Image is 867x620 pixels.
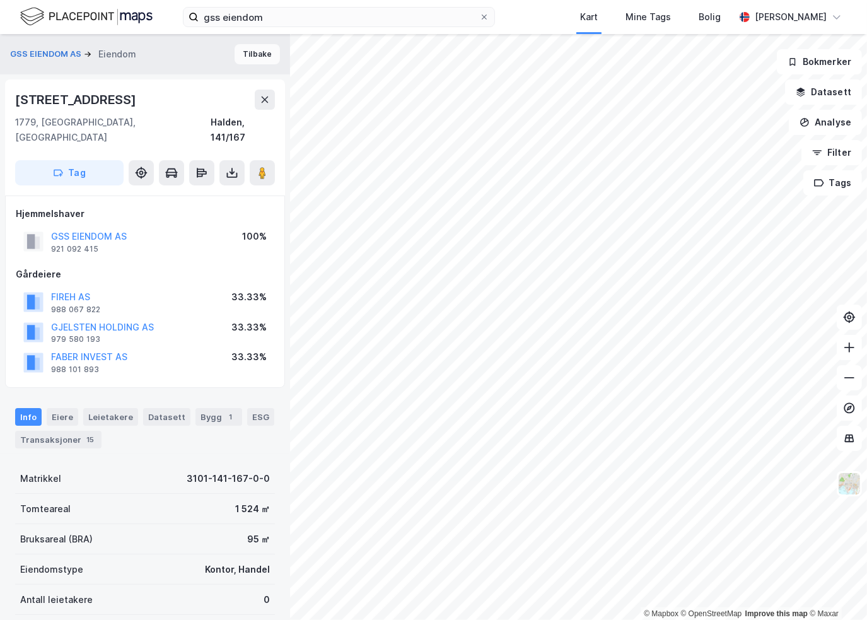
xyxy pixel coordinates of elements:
[745,609,808,618] a: Improve this map
[235,501,270,517] div: 1 524 ㎡
[20,471,61,486] div: Matrikkel
[235,44,280,64] button: Tilbake
[15,160,124,185] button: Tag
[777,49,862,74] button: Bokmerker
[20,532,93,547] div: Bruksareal (BRA)
[195,408,242,426] div: Bygg
[51,365,99,375] div: 988 101 893
[16,267,274,282] div: Gårdeiere
[837,472,861,496] img: Z
[231,290,267,305] div: 33.33%
[20,501,71,517] div: Tomteareal
[47,408,78,426] div: Eiere
[644,609,678,618] a: Mapbox
[264,592,270,607] div: 0
[699,9,721,25] div: Bolig
[681,609,742,618] a: OpenStreetMap
[247,408,274,426] div: ESG
[801,140,862,165] button: Filter
[231,349,267,365] div: 33.33%
[205,562,270,577] div: Kontor, Handel
[247,532,270,547] div: 95 ㎡
[20,562,83,577] div: Eiendomstype
[51,244,98,254] div: 921 092 415
[785,79,862,105] button: Datasett
[224,411,237,423] div: 1
[84,433,96,446] div: 15
[211,115,275,145] div: Halden, 141/167
[755,9,827,25] div: [PERSON_NAME]
[242,229,267,244] div: 100%
[16,206,274,221] div: Hjemmelshaver
[187,471,270,486] div: 3101-141-167-0-0
[804,559,867,620] iframe: Chat Widget
[199,8,479,26] input: Søk på adresse, matrikkel, gårdeiere, leietakere eller personer
[15,408,42,426] div: Info
[83,408,138,426] div: Leietakere
[580,9,598,25] div: Kart
[789,110,862,135] button: Analyse
[626,9,671,25] div: Mine Tags
[20,592,93,607] div: Antall leietakere
[51,334,100,344] div: 979 580 193
[15,431,102,448] div: Transaksjoner
[15,90,139,110] div: [STREET_ADDRESS]
[20,6,153,28] img: logo.f888ab2527a4732fd821a326f86c7f29.svg
[803,170,862,196] button: Tags
[15,115,211,145] div: 1779, [GEOGRAPHIC_DATA], [GEOGRAPHIC_DATA]
[98,47,136,62] div: Eiendom
[10,48,84,61] button: GSS EIENDOM AS
[231,320,267,335] div: 33.33%
[51,305,100,315] div: 988 067 822
[143,408,190,426] div: Datasett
